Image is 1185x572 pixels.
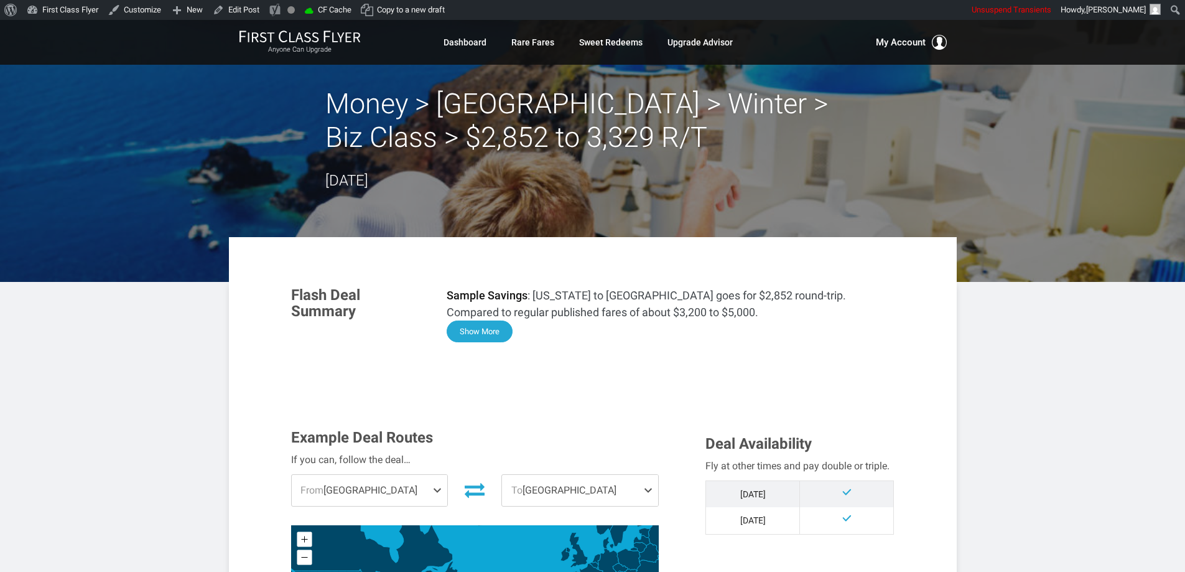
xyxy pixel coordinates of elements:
[239,30,361,43] img: First Class Flyer
[325,87,860,154] h2: Money > [GEOGRAPHIC_DATA] > Winter > Biz Class > $2,852 to 3,329 R/T
[560,547,570,561] path: Ireland
[638,543,661,562] path: Belarus
[579,31,643,54] a: Sweet Redeems
[633,542,646,552] path: Lithuania
[447,289,527,302] strong: Sample Savings
[447,287,895,321] p: : [US_STATE] to [GEOGRAPHIC_DATA] goes for $2,852 round-trip. Compared to regular published fares...
[597,567,598,570] path: Luxembourg
[502,475,658,506] span: [GEOGRAPHIC_DATA]
[590,561,598,569] path: Belgium
[457,476,492,504] button: Invert Route Direction
[1086,5,1146,14] span: [PERSON_NAME]
[617,548,641,571] path: Poland
[705,435,812,452] span: Deal Availability
[292,475,448,506] span: [GEOGRAPHIC_DATA]
[639,528,650,537] path: Estonia
[239,30,361,55] a: First Class FlyerAnyone Can Upgrade
[603,537,613,549] path: Denmark
[592,554,600,565] path: Netherlands
[706,481,800,507] td: [DATE]
[291,287,428,320] h3: Flash Deal Summary
[511,484,523,496] span: To
[876,35,947,50] button: My Account
[972,5,1051,14] span: Unsuspend Transients
[706,507,800,534] td: [DATE]
[239,45,361,54] small: Anyone Can Upgrade
[300,484,323,496] span: From
[325,172,368,189] time: [DATE]
[876,35,926,50] span: My Account
[291,429,433,446] span: Example Deal Routes
[633,535,650,545] path: Latvia
[444,31,486,54] a: Dashboard
[447,321,513,342] button: Show More
[705,458,894,474] div: Fly at other times and pay double or triple.
[566,532,588,567] path: United Kingdom
[83,9,136,20] span: Feedback
[511,31,554,54] a: Rare Fares
[291,452,659,468] div: If you can, follow the deal…
[667,31,733,54] a: Upgrade Advisor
